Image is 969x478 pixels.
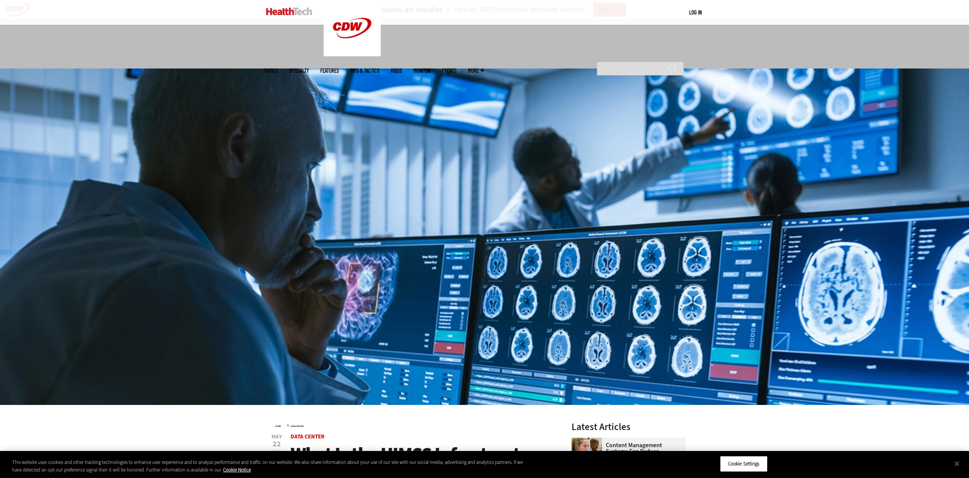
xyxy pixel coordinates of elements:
span: May [271,434,282,440]
a: Data Center [291,425,304,428]
button: Cookie Settings [720,456,768,472]
a: Log in [689,9,702,16]
img: nurses talk in front of desktop computer [572,438,602,468]
span: Topics [264,68,278,73]
a: More information about your privacy [223,467,251,473]
a: Content Management Systems Can Reduce Burnout Among Clinical and Nonclinical Workers [572,442,681,467]
span: 22 [271,440,282,448]
div: User menu [689,8,702,16]
h3: Latest Articles [572,422,686,432]
a: Features [320,68,339,73]
span: More [468,68,484,73]
a: CDW [324,50,381,58]
a: Tips & Tactics [350,68,379,73]
a: Events [442,68,457,73]
span: Specialty [289,68,309,73]
button: Close [948,455,965,472]
div: » [275,422,552,428]
a: nurses talk in front of desktop computer [572,438,606,444]
a: Home [275,425,281,428]
a: Video [391,68,402,73]
a: Data Center [291,433,324,440]
span: 2019 [272,448,281,454]
img: Home [266,8,312,15]
a: MonITor [413,68,431,73]
div: This website uses cookies and other tracking technologies to enhance user experience and to analy... [12,459,533,473]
